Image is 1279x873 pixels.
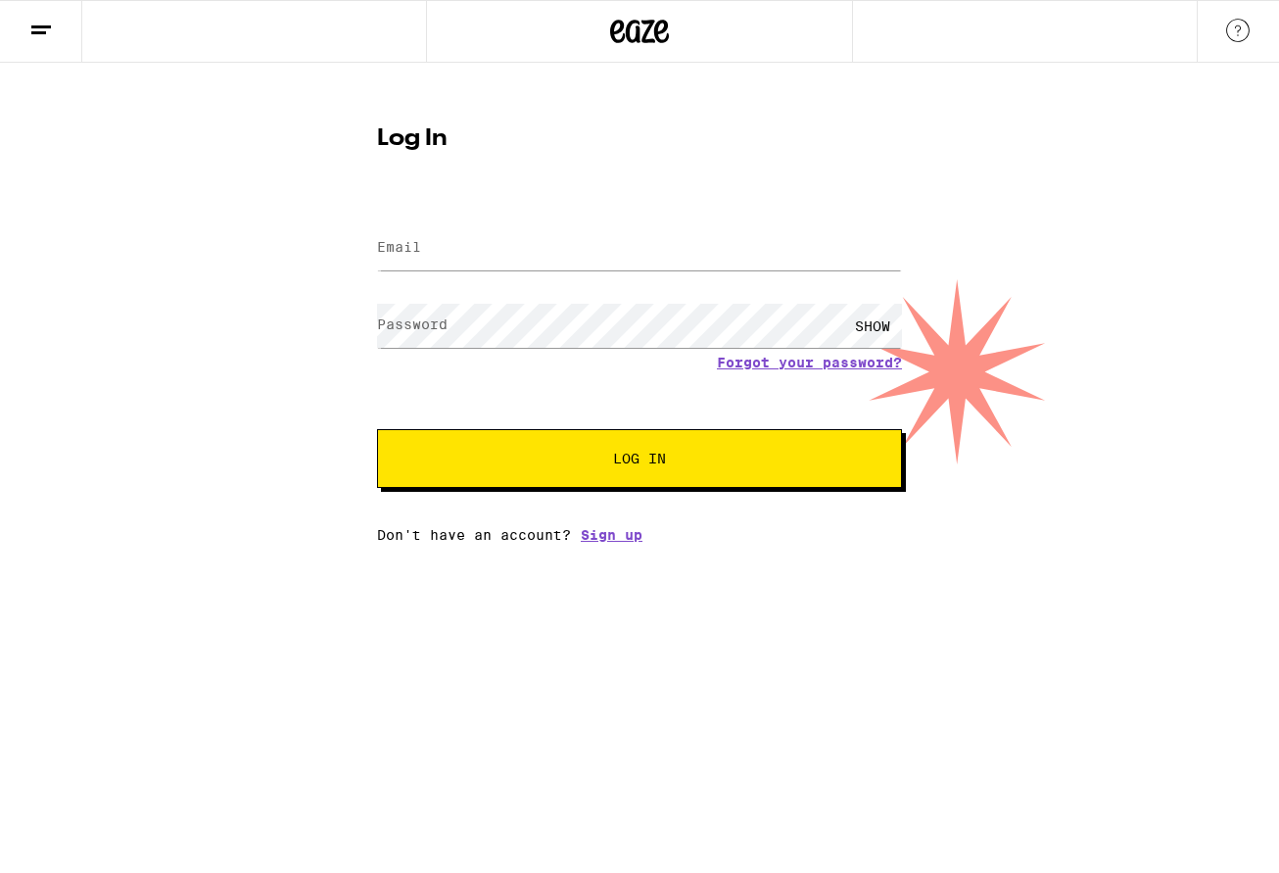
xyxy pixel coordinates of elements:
[377,527,902,543] div: Don't have an account?
[717,355,902,370] a: Forgot your password?
[613,452,666,465] span: Log In
[377,239,421,255] label: Email
[843,304,902,348] div: SHOW
[581,527,642,543] a: Sign up
[377,429,902,488] button: Log In
[377,127,902,151] h1: Log In
[377,226,902,270] input: Email
[377,316,448,332] label: Password
[45,14,85,31] span: Help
